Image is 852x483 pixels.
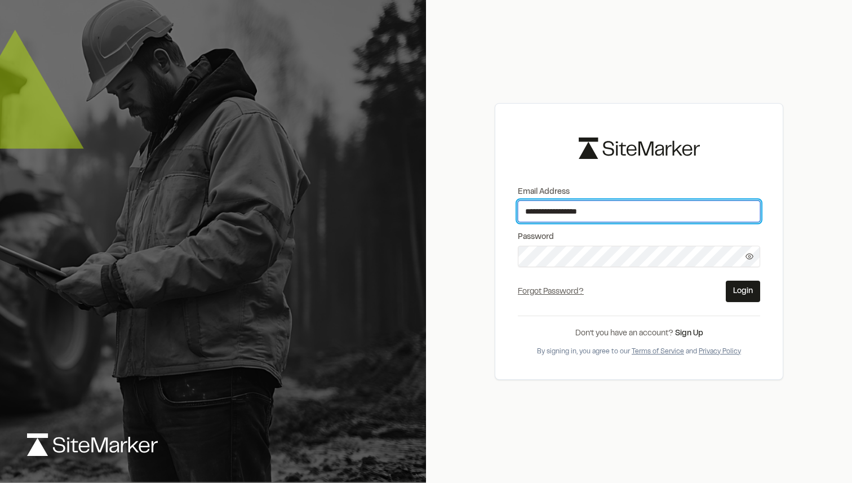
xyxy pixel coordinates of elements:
label: Email Address [518,186,760,198]
div: By signing in, you agree to our and [518,347,760,357]
a: Sign Up [675,330,703,337]
img: logo-white-rebrand.svg [27,433,158,456]
button: Login [726,281,760,302]
a: Forgot Password? [518,289,584,295]
button: Privacy Policy [699,347,741,357]
button: Terms of Service [632,347,684,357]
label: Password [518,231,760,243]
img: logo-black-rebrand.svg [579,138,700,158]
div: Don’t you have an account? [518,327,760,340]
